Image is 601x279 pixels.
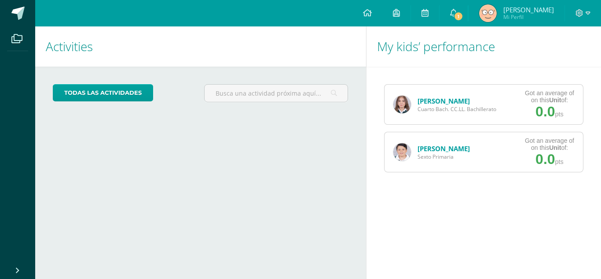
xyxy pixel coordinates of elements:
[479,4,497,22] img: 7e6ee117349d8757d7b0695c6bbfd6af.png
[454,11,463,21] span: 1
[418,144,470,153] a: [PERSON_NAME]
[535,104,555,119] span: 0.0
[393,96,411,113] img: cbbd74b313dfa2374dceb914710a3a1c.png
[549,97,561,104] strong: Unit
[503,5,554,14] span: [PERSON_NAME]
[555,111,564,118] span: pts
[555,158,564,165] span: pts
[418,97,470,105] a: [PERSON_NAME]
[205,85,348,102] input: Busca una actividad próxima aquí...
[418,153,470,160] span: Sexto Primaria
[525,89,574,104] div: Got an average of on this of:
[503,13,554,21] span: Mi Perfil
[53,84,153,101] a: todas las Actividades
[549,144,561,151] strong: Unit
[525,137,574,151] div: Got an average of on this of:
[393,143,411,161] img: c6b56ad61eb758c4ca60a2996efd37b0.png
[46,26,355,67] h1: Activities
[377,26,591,67] h1: My kids’ performance
[418,105,496,113] span: Cuarto Bach. CC.LL. Bachillerato
[535,151,555,167] span: 0.0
